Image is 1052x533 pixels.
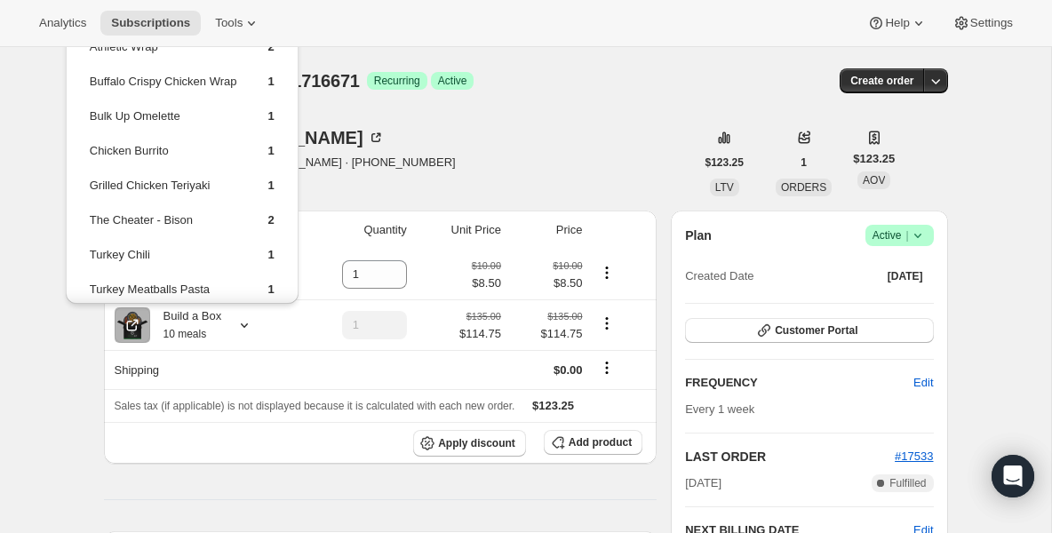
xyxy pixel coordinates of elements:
[895,449,933,463] a: #17533
[89,211,238,243] td: The Cheater - Bison
[506,211,588,250] th: Price
[104,350,295,389] th: Shipping
[850,74,913,88] span: Create order
[89,176,238,209] td: Grilled Chicken Teriyaki
[100,11,201,36] button: Subscriptions
[781,181,826,194] span: ORDERS
[903,369,944,397] button: Edit
[89,280,238,313] td: Turkey Meatballs Pasta
[89,141,238,174] td: Chicken Burrito
[512,325,583,343] span: $114.75
[115,400,515,412] span: Sales tax (if applicable) is not displayed because it is calculated with each new order.
[593,358,621,378] button: Shipping actions
[705,155,744,170] span: $123.25
[685,227,712,244] h2: Plan
[790,150,817,175] button: 1
[553,260,582,271] small: $10.00
[267,75,274,88] span: 1
[593,263,621,282] button: Product actions
[593,314,621,333] button: Product actions
[412,211,506,250] th: Unit Price
[895,448,933,465] button: #17533
[685,318,933,343] button: Customer Portal
[863,174,885,187] span: AOV
[569,435,632,449] span: Add product
[438,74,467,88] span: Active
[438,436,515,450] span: Apply discount
[89,37,238,70] td: Athletic Wrap
[89,72,238,105] td: Buffalo Crispy Chicken Wrap
[913,374,933,392] span: Edit
[544,430,642,455] button: Add product
[685,267,753,285] span: Created Date
[215,16,243,30] span: Tools
[28,11,97,36] button: Analytics
[888,269,923,283] span: [DATE]
[942,11,1024,36] button: Settings
[775,323,857,338] span: Customer Portal
[532,399,574,412] span: $123.25
[132,71,360,91] span: Subscription #27741716671
[459,325,501,343] span: $114.75
[163,328,207,340] small: 10 meals
[857,11,937,36] button: Help
[413,430,526,457] button: Apply discount
[295,211,412,250] th: Quantity
[840,68,924,93] button: Create order
[685,402,754,416] span: Every 1 week
[466,311,501,322] small: $135.00
[554,363,583,377] span: $0.00
[970,16,1013,30] span: Settings
[111,16,190,30] span: Subscriptions
[685,474,721,492] span: [DATE]
[992,455,1034,497] div: Open Intercom Messenger
[512,274,583,292] span: $8.50
[89,245,238,278] td: Turkey Chili
[374,74,420,88] span: Recurring
[801,155,807,170] span: 1
[267,179,274,192] span: 1
[472,274,501,292] span: $8.50
[873,227,927,244] span: Active
[267,144,274,157] span: 1
[267,109,274,123] span: 1
[547,311,582,322] small: $135.00
[685,374,913,392] h2: FREQUENCY
[204,11,271,36] button: Tools
[885,16,909,30] span: Help
[39,16,86,30] span: Analytics
[89,107,238,139] td: Bulk Up Omelette
[877,264,934,289] button: [DATE]
[715,181,734,194] span: LTV
[472,260,501,271] small: $10.00
[853,150,895,168] span: $123.25
[150,307,222,343] div: Build a Box
[267,213,274,227] span: 2
[889,476,926,490] span: Fulfilled
[267,282,274,296] span: 1
[267,248,274,261] span: 1
[685,448,895,465] h2: LAST ORDER
[695,150,754,175] button: $123.25
[905,228,908,243] span: |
